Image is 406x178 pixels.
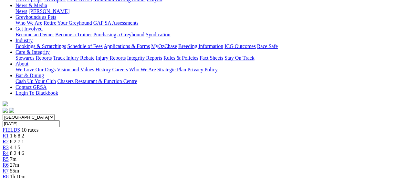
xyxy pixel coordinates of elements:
[224,43,255,49] a: ICG Outcomes
[3,139,9,144] a: R2
[3,168,9,173] a: R7
[146,32,170,37] a: Syndication
[16,32,54,37] a: Become an Owner
[16,67,403,73] div: About
[67,43,102,49] a: Schedule of Fees
[16,38,33,43] a: Industry
[16,26,43,31] a: Get Involved
[224,55,254,61] a: Stay On Track
[16,32,403,38] div: Get Involved
[55,32,92,37] a: Become a Trainer
[16,55,52,61] a: Stewards Reports
[10,145,20,150] span: 4 1 5
[163,55,198,61] a: Rules & Policies
[3,108,8,113] img: facebook.svg
[112,67,128,72] a: Careers
[257,43,277,49] a: Race Safe
[187,67,218,72] a: Privacy Policy
[9,108,14,113] img: twitter.svg
[28,8,69,14] a: [PERSON_NAME]
[3,150,9,156] a: R4
[104,43,150,49] a: Applications & Forms
[44,20,92,26] a: Retire Your Greyhound
[3,101,8,106] img: logo-grsa-white.png
[16,67,56,72] a: We Love Our Dogs
[151,43,177,49] a: MyOzChase
[16,43,403,49] div: Industry
[127,55,162,61] a: Integrity Reports
[16,61,28,66] a: About
[200,55,223,61] a: Fact Sheets
[10,150,24,156] span: 8 2 4 6
[129,67,156,72] a: Who We Are
[16,78,403,84] div: Bar & Dining
[16,78,56,84] a: Cash Up Your Club
[57,67,94,72] a: Vision and Values
[21,127,38,133] span: 10 races
[10,156,16,162] span: 7m
[93,20,139,26] a: GAP SA Assessments
[16,8,27,14] a: News
[10,162,19,168] span: 27m
[96,55,126,61] a: Injury Reports
[95,67,111,72] a: History
[3,120,60,127] input: Select date
[178,43,223,49] a: Breeding Information
[3,133,9,138] a: R1
[10,168,19,173] span: 55m
[157,67,186,72] a: Strategic Plan
[3,127,20,133] a: FIELDS
[10,133,24,138] span: 1 6 8 2
[53,55,94,61] a: Track Injury Rebate
[3,145,9,150] a: R3
[16,14,56,20] a: Greyhounds as Pets
[3,162,9,168] a: R6
[57,78,137,84] a: Chasers Restaurant & Function Centre
[16,3,47,8] a: News & Media
[3,156,9,162] a: R5
[16,8,403,14] div: News & Media
[16,20,42,26] a: Who We Are
[16,55,403,61] div: Care & Integrity
[93,32,144,37] a: Purchasing a Greyhound
[10,139,24,144] span: 8 2 7 1
[16,90,58,96] a: Login To Blackbook
[16,43,66,49] a: Bookings & Scratchings
[16,49,50,55] a: Care & Integrity
[16,73,44,78] a: Bar & Dining
[16,84,47,90] a: Contact GRSA
[16,20,403,26] div: Greyhounds as Pets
